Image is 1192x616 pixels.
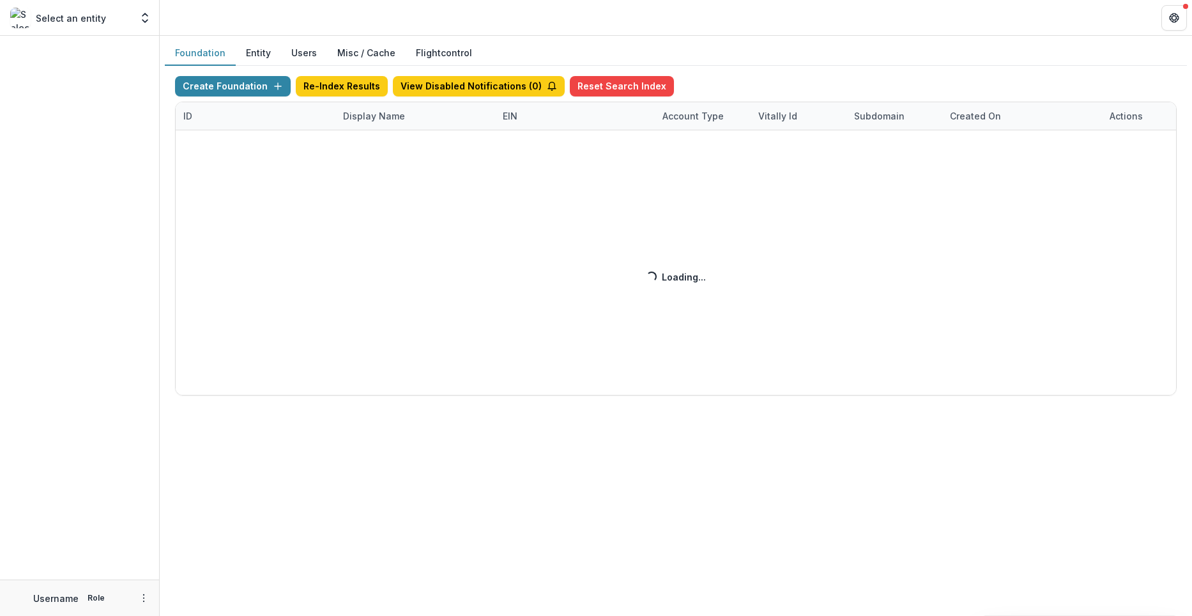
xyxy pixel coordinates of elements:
img: Select an entity [10,8,31,28]
p: Role [84,592,109,604]
p: Select an entity [36,12,106,25]
a: Flightcontrol [416,46,472,59]
button: Foundation [165,41,236,66]
button: Misc / Cache [327,41,406,66]
button: More [136,590,151,606]
button: Users [281,41,327,66]
button: Open entity switcher [136,5,154,31]
button: Get Help [1161,5,1187,31]
p: Username [33,592,79,605]
button: Entity [236,41,281,66]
